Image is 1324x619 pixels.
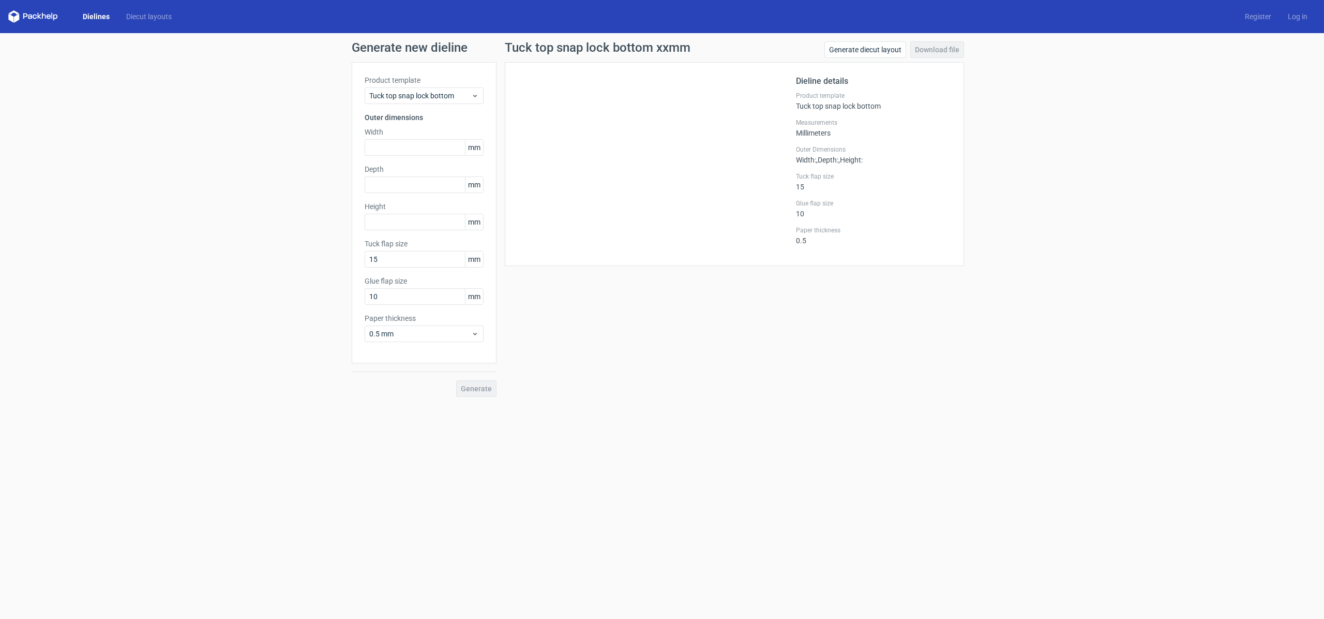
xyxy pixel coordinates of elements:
span: , Height : [838,156,863,164]
a: Generate diecut layout [824,41,906,58]
label: Glue flap size [796,199,951,208]
label: Outer Dimensions [796,145,951,154]
label: Paper thickness [796,226,951,234]
label: Product template [365,75,484,85]
h2: Dieline details [796,75,951,87]
span: , Depth : [816,156,838,164]
div: 15 [796,172,951,191]
div: 10 [796,199,951,218]
label: Height [365,201,484,212]
span: mm [465,214,483,230]
span: mm [465,177,483,193]
label: Glue flap size [365,276,484,286]
div: Millimeters [796,119,951,137]
h1: Tuck top snap lock bottom xxmm [505,41,690,54]
label: Product template [796,92,951,100]
div: 0.5 [796,226,951,245]
a: Dielines [74,11,118,22]
span: mm [465,252,483,267]
a: Log in [1280,11,1316,22]
h1: Generate new dieline [352,41,972,54]
label: Tuck flap size [796,172,951,181]
span: Tuck top snap lock bottom [369,91,471,101]
a: Diecut layouts [118,11,180,22]
span: mm [465,140,483,155]
span: 0.5 mm [369,329,471,339]
span: Width : [796,156,816,164]
label: Paper thickness [365,313,484,323]
label: Width [365,127,484,137]
div: Tuck top snap lock bottom [796,92,951,110]
span: mm [465,289,483,304]
label: Tuck flap size [365,239,484,249]
label: Measurements [796,119,951,127]
label: Depth [365,164,484,174]
h3: Outer dimensions [365,112,484,123]
a: Register [1237,11,1280,22]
